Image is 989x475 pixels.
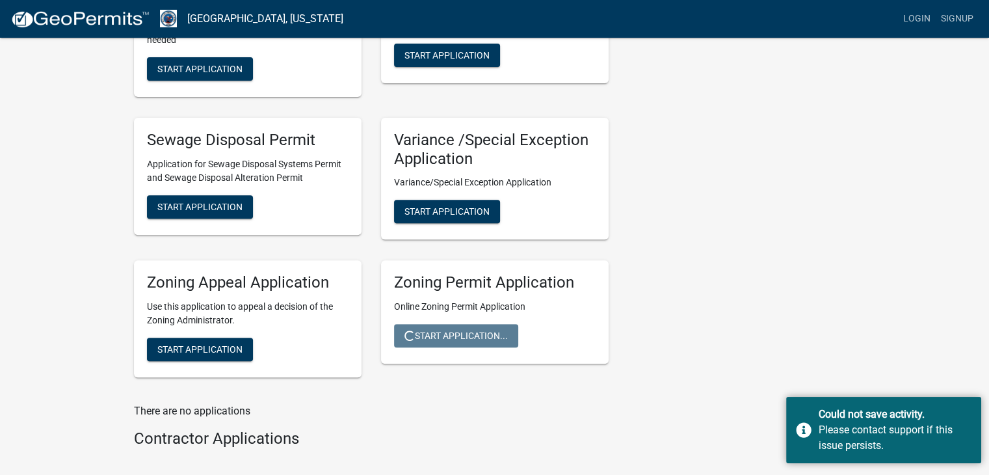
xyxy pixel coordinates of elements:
[394,176,596,189] p: Variance/Special Exception Application
[157,63,243,74] span: Start Application
[147,131,349,150] h5: Sewage Disposal Permit
[187,8,343,30] a: [GEOGRAPHIC_DATA], [US_STATE]
[147,57,253,81] button: Start Application
[394,300,596,314] p: Online Zoning Permit Application
[157,201,243,211] span: Start Application
[147,273,349,292] h5: Zoning Appeal Application
[394,324,518,347] button: Start Application...
[394,273,596,292] h5: Zoning Permit Application
[819,407,971,422] div: Could not save activity.
[404,331,508,341] span: Start Application...
[134,403,609,419] p: There are no applications
[394,44,500,67] button: Start Application
[394,200,500,223] button: Start Application
[160,10,177,27] img: Henry County, Iowa
[936,7,979,31] a: Signup
[147,157,349,185] p: Application for Sewage Disposal Systems Permit and Sewage Disposal Alteration Permit
[898,7,936,31] a: Login
[147,338,253,361] button: Start Application
[147,300,349,327] p: Use this application to appeal a decision of the Zoning Administrator.
[134,429,609,448] h4: Contractor Applications
[157,344,243,355] span: Start Application
[404,206,490,217] span: Start Application
[394,131,596,169] h5: Variance /Special Exception Application
[819,422,971,454] div: Please contact support if this issue persists.
[147,195,253,219] button: Start Application
[134,429,609,454] wm-workflow-list-section: Contractor Applications
[404,49,490,60] span: Start Application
